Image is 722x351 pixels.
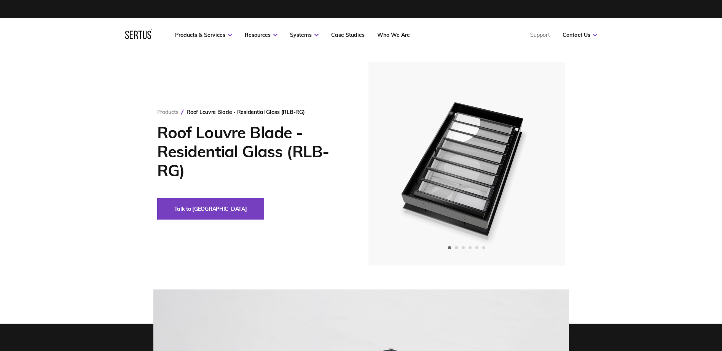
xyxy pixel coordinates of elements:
[175,32,232,38] a: Products & Services
[157,123,346,180] h1: Roof Louvre Blade - Residential Glass (RLB-RG)
[290,32,319,38] a: Systems
[157,109,179,115] a: Products
[585,263,722,351] iframe: Chat Widget
[469,246,472,249] span: Go to slide 4
[563,32,597,38] a: Contact Us
[455,246,458,249] span: Go to slide 2
[377,32,410,38] a: Who We Are
[331,32,365,38] a: Case Studies
[462,246,465,249] span: Go to slide 3
[530,32,550,38] a: Support
[482,246,485,249] span: Go to slide 6
[475,246,478,249] span: Go to slide 5
[245,32,277,38] a: Resources
[157,198,264,220] button: Talk to [GEOGRAPHIC_DATA]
